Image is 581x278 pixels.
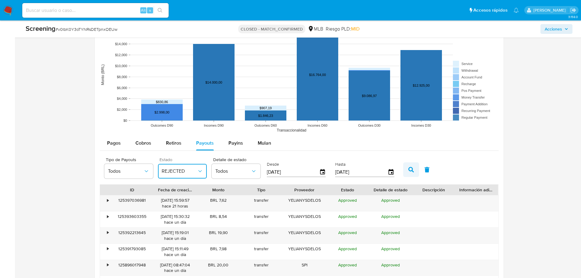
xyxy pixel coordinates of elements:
[540,24,572,34] button: Acciones
[141,7,146,13] span: Alt
[514,8,519,13] a: Notificaciones
[351,25,360,32] span: MID
[149,7,151,13] span: s
[308,26,323,32] div: MLB
[326,26,360,32] span: Riesgo PLD:
[545,24,562,34] span: Acciones
[154,6,166,15] button: search-icon
[22,6,169,14] input: Buscar usuario o caso...
[238,25,305,33] p: CLOSED - MATCH_CONFIRMED
[56,26,117,32] span: # v0IbK0Y3oTYNRsDETpnxOEUw
[533,7,568,13] p: nicolas.tyrkiel@mercadolibre.com
[568,14,578,19] span: 3.158.0
[473,7,507,13] span: Accesos rápidos
[26,23,56,33] b: Screening
[570,7,576,13] a: Salir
